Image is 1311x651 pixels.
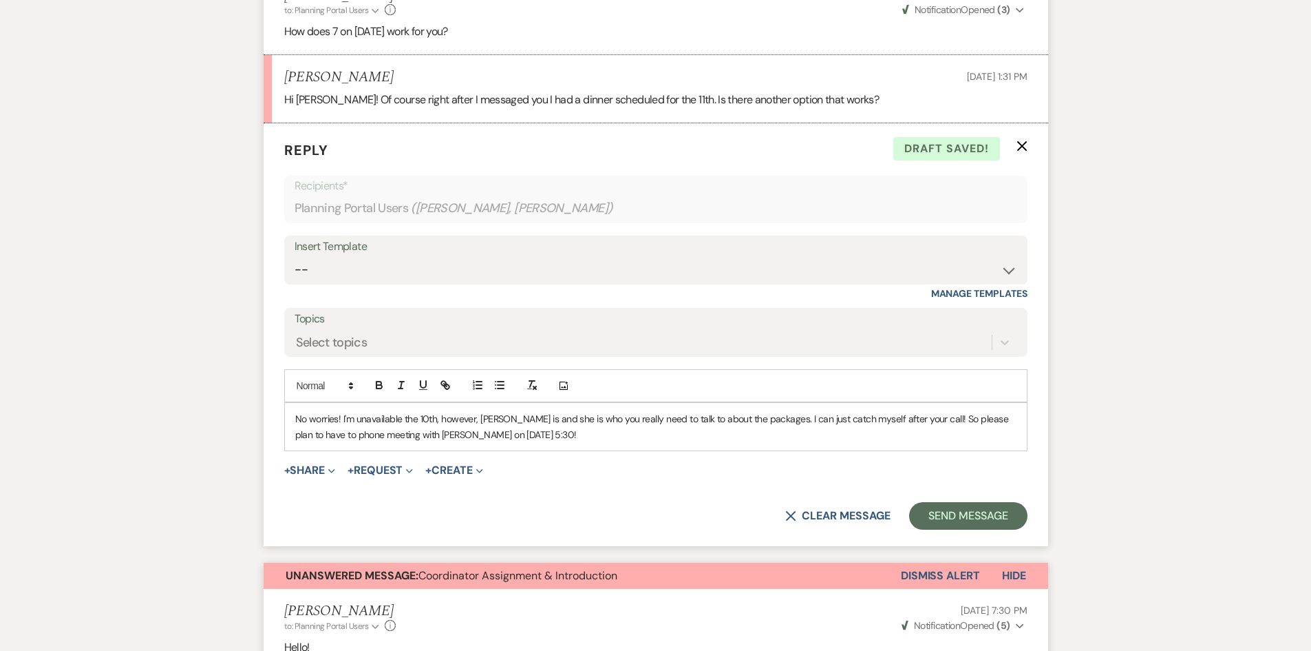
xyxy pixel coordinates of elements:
[284,141,328,159] span: Reply
[893,137,1000,161] span: Draft saved!
[295,237,1017,257] div: Insert Template
[284,465,290,476] span: +
[284,621,369,632] span: to: Planning Portal Users
[286,568,418,583] strong: Unanswered Message:
[295,309,1017,329] label: Topics
[915,3,961,16] span: Notification
[902,3,1010,16] span: Opened
[997,3,1010,16] strong: ( 3 )
[286,568,617,583] span: Coordinator Assignment & Introduction
[900,3,1027,17] button: NotificationOpened (3)
[284,23,1027,41] p: How does 7 on [DATE] work for you?
[902,619,1010,632] span: Opened
[901,563,980,589] button: Dismiss Alert
[284,91,1027,109] p: Hi [PERSON_NAME]! Of course right after I messaged you I had a dinner scheduled for the 11th. Is ...
[785,510,890,521] button: Clear message
[284,4,382,17] button: to: Planning Portal Users
[411,199,613,218] span: ( [PERSON_NAME], [PERSON_NAME] )
[296,333,367,352] div: Select topics
[284,69,394,86] h5: [PERSON_NAME]
[914,619,960,632] span: Notification
[909,502,1027,530] button: Send Message
[425,465,482,476] button: Create
[961,604,1027,617] span: [DATE] 7:30 PM
[295,195,1017,222] div: Planning Portal Users
[425,465,431,476] span: +
[996,619,1010,632] strong: ( 5 )
[284,5,369,16] span: to: Planning Portal Users
[967,70,1027,83] span: [DATE] 1:31 PM
[295,177,1017,195] p: Recipients*
[264,563,901,589] button: Unanswered Message:Coordinator Assignment & Introduction
[899,619,1027,633] button: NotificationOpened (5)
[1002,568,1026,583] span: Hide
[348,465,413,476] button: Request
[284,603,396,620] h5: [PERSON_NAME]
[348,465,354,476] span: +
[980,563,1048,589] button: Hide
[284,620,382,632] button: to: Planning Portal Users
[931,287,1027,300] a: Manage Templates
[295,411,1016,442] p: No worries! I'm unavailable the 10th, however, [PERSON_NAME] is and she is who you really need to...
[284,465,336,476] button: Share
